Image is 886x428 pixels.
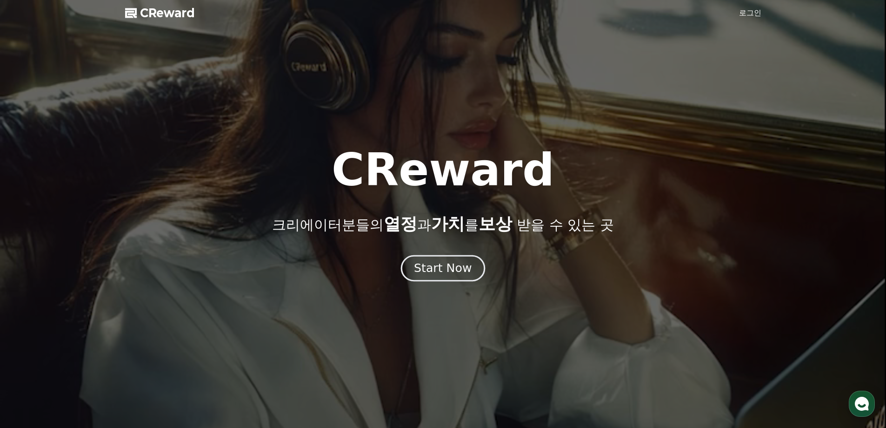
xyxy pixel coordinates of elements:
[29,309,35,317] span: 홈
[140,6,195,20] span: CReward
[431,214,465,233] span: 가치
[3,295,61,319] a: 홈
[403,265,483,274] a: Start Now
[120,295,179,319] a: 설정
[125,6,195,20] a: CReward
[272,215,613,233] p: 크리에이터분들의 과 를 받을 수 있는 곳
[332,148,554,192] h1: CReward
[479,214,512,233] span: 보상
[144,309,155,317] span: 설정
[739,7,761,19] a: 로그인
[401,255,485,281] button: Start Now
[414,260,472,276] div: Start Now
[384,214,417,233] span: 열정
[61,295,120,319] a: 대화
[85,310,96,317] span: 대화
